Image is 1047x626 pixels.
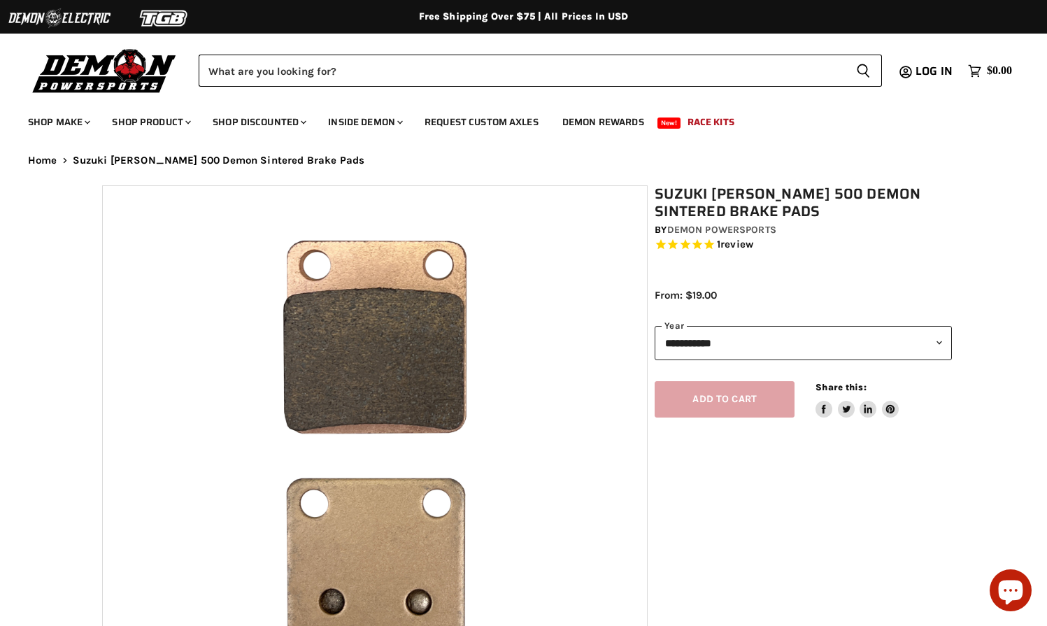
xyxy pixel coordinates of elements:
[815,381,899,418] aside: Share this:
[677,108,745,136] a: Race Kits
[112,5,217,31] img: TGB Logo 2
[815,382,866,392] span: Share this:
[101,108,199,136] a: Shop Product
[202,108,315,136] a: Shop Discounted
[657,118,681,129] span: New!
[987,64,1012,78] span: $0.00
[667,224,776,236] a: Demon Powersports
[73,155,365,166] span: Suzuki [PERSON_NAME] 500 Demon Sintered Brake Pads
[199,55,845,87] input: Search
[717,239,753,251] span: 1 reviews
[28,45,181,95] img: Demon Powersports
[552,108,655,136] a: Demon Rewards
[17,108,99,136] a: Shop Make
[909,65,961,78] a: Log in
[655,222,952,238] div: by
[28,155,57,166] a: Home
[961,61,1019,81] a: $0.00
[845,55,882,87] button: Search
[655,289,717,301] span: From: $19.00
[720,239,753,251] span: review
[7,5,112,31] img: Demon Electric Logo 2
[17,102,1009,136] ul: Main menu
[199,55,882,87] form: Product
[655,326,952,360] select: year
[414,108,549,136] a: Request Custom Axles
[985,569,1036,615] inbox-online-store-chat: Shopify online store chat
[655,238,952,252] span: Rated 5.0 out of 5 stars 1 reviews
[916,62,953,80] span: Log in
[655,185,952,220] h1: Suzuki [PERSON_NAME] 500 Demon Sintered Brake Pads
[318,108,411,136] a: Inside Demon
